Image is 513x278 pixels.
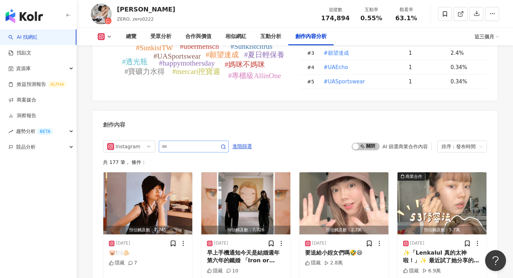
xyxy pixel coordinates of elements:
div: 1 [409,49,445,57]
tspan: #夏日輕保養 [244,51,285,59]
img: post-image [103,172,192,234]
div: 1 [409,63,445,71]
div: 共 177 筆 ， 條件： [103,159,487,165]
div: 10 [226,268,238,275]
tspan: #UASportswear [154,52,201,60]
span: ZERO, zero0222 [117,16,154,22]
div: 預估觸及數：2.7萬 [299,226,388,234]
div: 1 [409,78,445,85]
div: 追蹤數 [321,6,350,13]
div: 2.8萬 [324,260,343,266]
img: post-image [397,172,486,234]
div: 🐷🍽️🫵🏻 [109,249,187,257]
button: #願望達成 [323,46,349,60]
span: 0.55% [360,15,382,22]
span: 競品分析 [16,139,36,155]
div: Instagram [116,141,138,152]
div: 隱藏 [109,260,125,266]
td: #UASportswear [318,75,403,89]
td: 2.4% [445,46,487,60]
div: [DATE] [116,240,130,246]
div: 隱藏 [207,268,223,275]
div: 早上手機通知今天是結婚週年 第六年的鐵婚 「Iron or Sugar Candy wedding」 我比較想要有Sugar daddy 🤣 [207,249,285,265]
button: #UASportswear [323,75,365,89]
span: #UAEcho [324,63,348,71]
div: BETA [37,128,53,135]
div: 預估觸及數：5.7萬 [397,226,486,234]
div: 預估觸及數：7,741 [103,226,192,234]
span: rise [8,129,13,134]
button: 商業合作預估觸及數：5.7萬 [397,172,486,234]
div: # 3 [307,49,318,57]
div: 0.34% [451,63,480,71]
tspan: #happymothersday [159,59,215,67]
tspan: #媽咪不媽咪 [225,60,265,69]
div: # 4 [307,63,318,71]
button: 預估觸及數：7,726 [201,172,290,234]
td: 0.34% [445,75,487,89]
img: post-image [299,172,388,234]
div: 相似網紅 [225,32,246,41]
button: 預估觸及數：7,741 [103,172,192,234]
div: 預估觸及數：7,726 [201,226,290,234]
div: 隱藏 [403,268,419,275]
td: #UAEcho [318,60,403,75]
img: logo [6,9,43,23]
div: 受眾分析 [150,32,171,41]
div: 互動分析 [260,32,281,41]
td: 0.34% [445,60,487,75]
tspan: #Sunkistcitrus [230,42,272,51]
button: 進階篩選 [232,141,252,152]
span: 趨勢分析 [16,123,53,139]
div: [DATE] [214,240,228,246]
div: 觀看率 [393,6,419,13]
div: 創作內容分析 [295,32,327,41]
img: post-image [201,172,290,234]
div: 排序：發布時間 [441,141,476,152]
span: 63.1% [395,15,417,22]
a: 洞察報告 [8,112,36,119]
div: 合作與價值 [185,32,211,41]
tspan: #mercari挖寶週 [172,67,221,76]
div: 6.9萬 [422,268,441,275]
div: 7 [128,260,137,266]
div: 商業合作 [406,173,422,180]
div: 總覽 [126,32,136,41]
div: [DATE] [312,240,326,246]
div: [DATE] [410,240,424,246]
td: #願望達成 [318,46,403,60]
span: #UASportswear [324,78,365,85]
span: #願望達成 [324,49,349,57]
button: 預估觸及數：2.7萬 [299,172,388,234]
tspan: #願望達成 [206,51,239,59]
tspan: #寶礦力水得 [125,67,165,76]
div: 創作內容 [103,121,125,129]
a: 商案媒合 [8,97,36,104]
a: 效益預測報告ALPHA [8,81,67,88]
tspan: #übermensch [180,42,219,51]
a: searchAI 找網紅 [8,34,38,41]
tspan: #透光瓶 [122,58,148,66]
tspan: #專櫃級AllinOne [228,72,281,80]
span: 174,894 [321,14,350,22]
div: 2.4% [451,49,480,57]
div: ✨「Lenkalul 真的太神啦！」✨ 最近試了她分享的 53 修容法，真的厲害！ 修容簡單又快速！ 直接畫「5」 & 「3」， 臉部立體感立刻提升 修容效果也很好 根本不用修圖🤣🤣 我是搭配 ... [403,249,481,265]
div: 要送給小姪女們嗎🤣😆 [305,249,383,257]
div: 隱藏 [305,260,321,266]
span: 進階篩選 [232,141,252,152]
div: [PERSON_NAME] [117,5,175,14]
span: 資源庫 [16,61,31,76]
div: 近三個月 [475,31,499,42]
div: 互動率 [358,6,385,13]
button: #UAEcho [323,60,348,74]
a: 找貼文 [8,50,31,57]
div: # 5 [307,78,318,85]
tspan: #SunkistTW [136,44,173,52]
img: KOL Avatar [91,3,112,24]
div: 0.34% [451,78,480,85]
iframe: Help Scout Beacon - Open [485,250,506,271]
div: AI 篩選商業合作內容 [382,144,428,149]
